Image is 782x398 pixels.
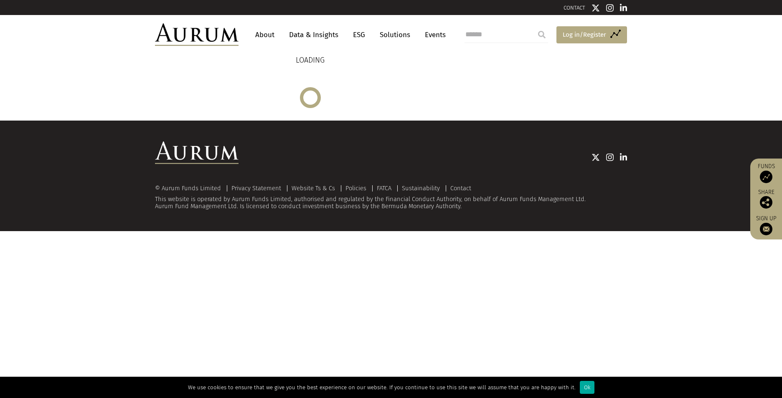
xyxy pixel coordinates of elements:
[155,185,225,191] div: © Aurum Funds Limited
[563,30,606,40] span: Log in/Register
[296,54,325,66] p: LOADING
[155,23,239,46] img: Aurum
[450,184,471,192] a: Contact
[754,189,778,209] div: Share
[564,5,585,11] a: CONTACT
[620,153,627,161] img: Linkedin icon
[533,26,550,43] input: Submit
[345,184,366,192] a: Policies
[421,27,446,43] a: Events
[760,223,772,235] img: Sign up to our newsletter
[760,196,772,209] img: Share this post
[292,184,335,192] a: Website Ts & Cs
[251,27,279,43] a: About
[377,184,391,192] a: FATCA
[556,26,627,44] a: Log in/Register
[760,171,772,183] img: Access Funds
[285,27,343,43] a: Data & Insights
[620,4,627,12] img: Linkedin icon
[155,141,239,164] img: Aurum Logo
[606,4,614,12] img: Instagram icon
[376,27,414,43] a: Solutions
[402,184,440,192] a: Sustainability
[754,215,778,235] a: Sign up
[592,153,600,161] img: Twitter icon
[606,153,614,161] img: Instagram icon
[231,184,281,192] a: Privacy Statement
[592,4,600,12] img: Twitter icon
[754,163,778,183] a: Funds
[155,185,627,210] div: This website is operated by Aurum Funds Limited, authorised and regulated by the Financial Conduc...
[349,27,369,43] a: ESG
